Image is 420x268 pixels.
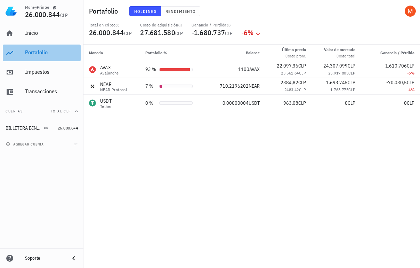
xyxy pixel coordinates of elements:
img: LedgiFi [6,6,17,17]
div: Ganancia / Pérdida [192,22,233,28]
a: Impuestos [3,64,81,81]
div: avatar [405,6,416,17]
h1: Portafolio [89,6,121,17]
span: 0,00000004 [223,100,249,106]
span: % [411,70,414,76]
div: Transacciones [25,88,78,95]
div: -6 [366,70,414,77]
div: -6 [241,29,261,36]
span: AVAX [249,66,260,72]
a: BILLETERA BINANCE 26.000.844 [3,120,81,136]
div: Impuestos [25,69,78,75]
span: 1.693.745 [326,79,348,86]
button: Rendimiento [161,6,200,16]
span: 1.763.775 [330,87,348,92]
span: CLP [348,79,355,86]
span: Portafolio % [145,50,167,55]
div: 0 % [145,100,156,107]
div: Inicio [25,30,78,36]
div: NEAR-icon [89,83,96,90]
div: MoneyPrinter [25,5,50,10]
span: CLP [60,12,68,18]
span: CLP [348,70,355,76]
div: AVAX [100,64,119,71]
span: 22.097,36 [277,63,298,69]
button: Holdings [129,6,161,16]
span: 0 [345,100,348,106]
div: Portafolio [25,49,78,56]
span: CLP [124,30,132,37]
span: 27.681.580 [140,28,175,37]
span: Ganancia / Pérdida [380,50,414,55]
span: NEAR [249,83,260,89]
div: Valor de mercado [324,47,355,53]
div: USDT-icon [89,100,96,107]
span: CLP [348,87,355,92]
div: NEAR [100,81,127,88]
span: Holdings [134,9,157,14]
span: Moneda [89,50,103,55]
a: Portafolio [3,45,81,61]
span: 0 [404,100,407,106]
div: Costo total [324,53,355,59]
span: % [248,28,253,37]
a: Transacciones [3,84,81,100]
div: USDT [100,97,112,104]
span: 2483,42 [284,87,299,92]
span: USDT [249,100,260,106]
span: 26.000.844 [25,10,60,19]
span: CLP [299,70,306,76]
div: Soporte [25,255,64,261]
span: 1100 [238,66,249,72]
span: CLP [298,100,306,106]
button: CuentasTotal CLP [3,103,81,120]
div: Avalanche [100,71,119,75]
div: NEAR Protocol [100,88,127,92]
span: 23.561,64 [281,70,299,76]
a: Inicio [3,25,81,42]
span: 26.000.844 [58,125,78,131]
div: 7 % [145,82,156,90]
div: 93 % [145,66,156,73]
span: -1.610.706 [383,63,407,69]
th: Moneda [83,45,140,61]
div: Total en cripto [89,22,132,28]
button: agregar cuenta [4,141,47,148]
div: Costo de adquisición [140,22,183,28]
span: CLP [298,79,306,86]
span: CLP [299,87,306,92]
span: CLP [298,63,306,69]
span: CLP [348,63,355,69]
span: -70.030,5 [386,79,407,86]
div: -4 [366,86,414,93]
div: Último precio [282,47,306,53]
th: Ganancia / Pérdida: Sin ordenar. Pulse para ordenar de forma ascendente. [361,45,420,61]
span: 963,08 [283,100,298,106]
span: 710,2196202 [220,83,249,89]
span: CLP [175,30,183,37]
span: Rendimiento [165,9,196,14]
th: Portafolio %: Sin ordenar. Pulse para ordenar de forma ascendente. [140,45,207,61]
span: 2384,82 [281,79,298,86]
span: agregar cuenta [7,142,44,147]
span: 25.917.805 [328,70,348,76]
span: 24.307.099 [323,63,348,69]
span: CLP [348,100,355,106]
span: -1.680.737 [192,28,225,37]
span: Balance [246,50,260,55]
th: Balance: Sin ordenar. Pulse para ordenar de forma ascendente. [207,45,266,61]
div: AVAX-icon [89,66,96,73]
span: CLP [407,63,414,69]
span: CLP [407,100,414,106]
div: BILLETERA BINANCE [6,125,42,131]
span: % [411,87,414,92]
div: Costo prom. [282,53,306,59]
span: CLP [407,79,414,86]
span: 26.000.844 [89,28,124,37]
span: Total CLP [50,109,71,113]
span: CLP [225,30,233,37]
div: Tether [100,104,112,109]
